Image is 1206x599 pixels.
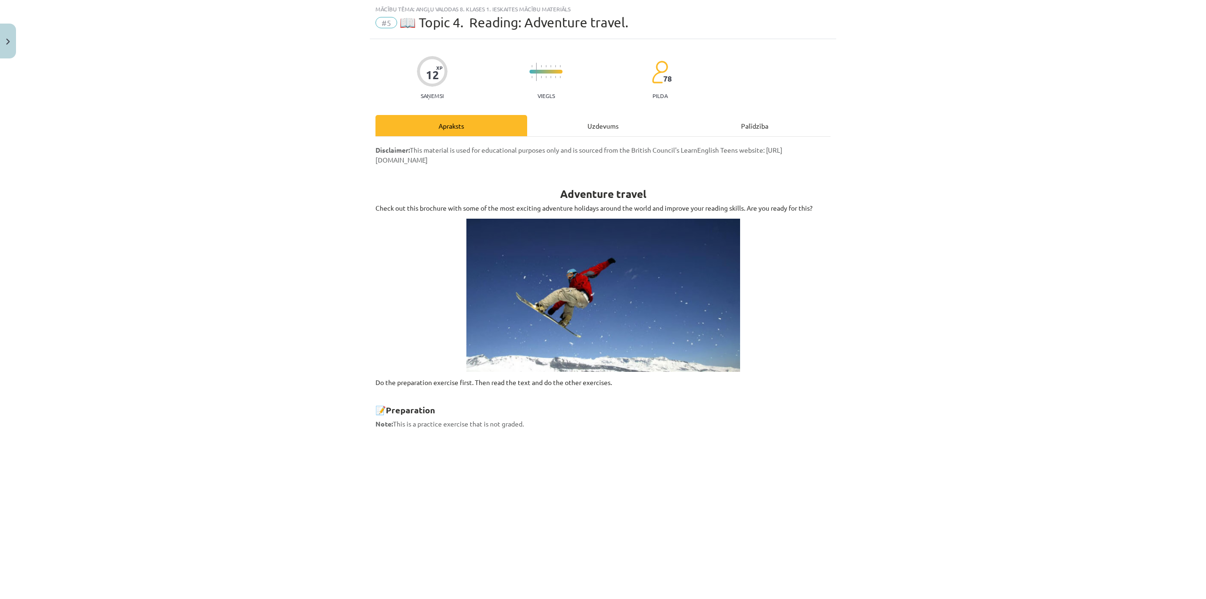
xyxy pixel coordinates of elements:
img: icon-long-line-d9ea69661e0d244f92f715978eff75569469978d946b2353a9bb055b3ed8787d.svg [536,63,537,81]
img: students-c634bb4e5e11cddfef0936a35e636f08e4e9abd3cc4e673bd6f9a4125e45ecb1.svg [652,60,668,84]
span: This material is used for educational purposes only and is sourced from the British Council's Lea... [375,146,782,164]
span: 📖 Topic 4. Reading: Adventure travel. [399,15,628,30]
p: Check out this brochure with some of the most exciting adventure holidays around the world and im... [375,203,831,213]
span: 78 [663,74,672,83]
span: #5 [375,17,397,28]
img: icon-short-line-57e1e144782c952c97e751825c79c345078a6d821885a25fce030b3d8c18986b.svg [560,76,561,78]
p: Saņemsi [417,92,448,99]
img: icon-short-line-57e1e144782c952c97e751825c79c345078a6d821885a25fce030b3d8c18986b.svg [541,76,542,78]
strong: Note: [375,419,393,428]
img: icon-short-line-57e1e144782c952c97e751825c79c345078a6d821885a25fce030b3d8c18986b.svg [531,65,532,67]
img: icon-short-line-57e1e144782c952c97e751825c79c345078a6d821885a25fce030b3d8c18986b.svg [546,65,546,67]
p: pilda [652,92,668,99]
strong: Preparation [386,404,435,415]
strong: Disclaimer: [375,146,410,154]
div: Palīdzība [679,115,831,136]
img: icon-short-line-57e1e144782c952c97e751825c79c345078a6d821885a25fce030b3d8c18986b.svg [560,65,561,67]
span: This is a practice exercise that is not graded. [375,419,524,428]
div: Uzdevums [527,115,679,136]
img: icon-close-lesson-0947bae3869378f0d4975bcd49f059093ad1ed9edebbc8119c70593378902aed.svg [6,39,10,45]
div: 12 [426,68,439,82]
img: icon-short-line-57e1e144782c952c97e751825c79c345078a6d821885a25fce030b3d8c18986b.svg [550,76,551,78]
img: icon-short-line-57e1e144782c952c97e751825c79c345078a6d821885a25fce030b3d8c18986b.svg [555,76,556,78]
span: XP [436,65,442,70]
div: Mācību tēma: Angļu valodas 8. klases 1. ieskaites mācību materiāls [375,6,831,12]
img: icon-short-line-57e1e144782c952c97e751825c79c345078a6d821885a25fce030b3d8c18986b.svg [541,65,542,67]
div: Apraksts [375,115,527,136]
img: icon-short-line-57e1e144782c952c97e751825c79c345078a6d821885a25fce030b3d8c18986b.svg [546,76,546,78]
img: icon-short-line-57e1e144782c952c97e751825c79c345078a6d821885a25fce030b3d8c18986b.svg [555,65,556,67]
p: Do the preparation exercise first. Then read the text and do the other exercises. [375,377,831,387]
h2: 📝 [375,393,831,416]
strong: Adventure travel [560,187,646,201]
img: icon-short-line-57e1e144782c952c97e751825c79c345078a6d821885a25fce030b3d8c18986b.svg [531,76,532,78]
p: Viegls [538,92,555,99]
img: icon-short-line-57e1e144782c952c97e751825c79c345078a6d821885a25fce030b3d8c18986b.svg [550,65,551,67]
